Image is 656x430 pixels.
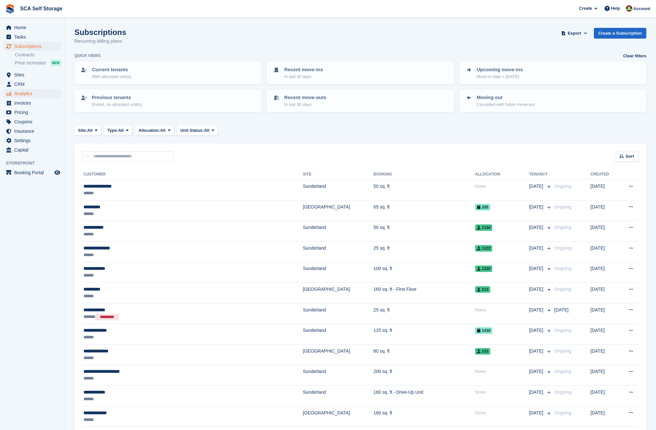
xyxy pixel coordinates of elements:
span: Tasks [14,32,53,41]
span: Ongoing [554,266,572,271]
p: In last 30 days [284,101,326,108]
a: Create a Subscription [594,28,646,39]
a: Previous tenants Ended, no allocated unit(s) [75,90,261,111]
span: Invoices [14,98,53,107]
td: 160 sq. ft - First Floor [373,283,475,303]
div: None [475,389,529,396]
div: NEW [50,60,61,66]
span: [DATE] [529,389,545,396]
a: Preview store [53,169,61,176]
span: Type: [107,127,118,134]
span: Ongoing [554,287,572,292]
span: 233 [475,348,490,355]
th: Created [591,169,618,180]
span: 2154 [475,224,493,231]
a: menu [3,32,61,41]
a: menu [3,145,61,154]
div: None [475,410,529,416]
p: In last 30 days [284,74,323,80]
span: Pricing [14,108,53,117]
span: 213 [475,286,490,293]
a: menu [3,136,61,145]
td: [DATE] [591,180,618,200]
td: Sunderland [303,303,373,324]
img: stora-icon-8386f47178a22dfd0bd8f6a31ec36ba5ce8667c1dd55bd0f319d3a0aa187defe.svg [5,4,15,14]
span: Help [611,5,620,12]
a: menu [3,89,61,98]
button: Type: All [104,125,132,136]
p: Previous tenants [92,94,142,101]
td: 100 sq. ft [373,262,475,283]
td: 160 sq. ft - Drive-Up Unit [373,386,475,406]
span: Sort [626,153,634,160]
a: Upcoming move-ins Move-in date > [DATE] [460,62,646,84]
p: Ended, no allocated unit(s) [92,101,142,108]
td: Sunderland [303,241,373,262]
td: [DATE] [591,262,618,283]
span: All [160,127,166,134]
span: Site: [78,127,87,134]
th: Booking [373,169,475,180]
td: 80 sq. ft [373,344,475,365]
span: Unit Status: [180,127,204,134]
td: [DATE] [591,200,618,221]
span: 1418 [475,327,493,334]
span: 205 [475,204,490,210]
td: [DATE] [591,221,618,242]
a: menu [3,98,61,107]
span: Create [579,5,592,12]
span: Settings [14,136,53,145]
td: [DATE] [591,303,618,324]
th: Customer [82,169,303,180]
td: 50 sq. ft [373,221,475,242]
h1: Subscriptions [74,28,126,37]
a: menu [3,42,61,51]
span: Insurance [14,127,53,136]
td: [DATE] [591,365,618,386]
span: Price increases [15,60,46,66]
p: Recurring billing plans [74,38,126,45]
span: Allocation: [139,127,160,134]
img: Dale Chapman [626,5,632,12]
span: Sites [14,70,53,79]
p: Moving out [477,94,535,101]
td: Sunderland [303,365,373,386]
a: menu [3,168,61,177]
span: Ongoing [554,410,572,415]
span: [DATE] [529,410,545,416]
td: [DATE] [591,324,618,345]
p: With allocated unit(s) [92,74,131,80]
p: Move-in date > [DATE] [477,74,523,80]
p: Recent move-outs [284,94,326,101]
td: [GEOGRAPHIC_DATA] [303,200,373,221]
span: Coupons [14,117,53,126]
div: None [475,307,529,313]
a: Current tenants With allocated unit(s) [75,62,261,84]
td: [DATE] [591,241,618,262]
a: menu [3,80,61,89]
a: Price increases NEW [15,59,61,66]
a: menu [3,70,61,79]
div: None [475,183,529,190]
td: Sunderland [303,180,373,200]
span: Ongoing [554,390,572,395]
span: Subscriptions [14,42,53,51]
span: Ongoing [554,348,572,354]
span: 1320 [475,266,493,272]
p: Recent move-ins [284,66,323,74]
span: All [87,127,93,134]
span: Ongoing [554,204,572,209]
span: All [204,127,209,134]
p: Current tenants [92,66,131,74]
span: CRM [14,80,53,89]
p: Cancelled with future move-out [477,101,535,108]
td: 125 sq. ft [373,324,475,345]
span: Ongoing [554,328,572,333]
a: Contracts [15,52,61,58]
span: [DATE] [529,224,545,231]
td: 200 sq. ft [373,365,475,386]
td: 25 sq. ft [373,303,475,324]
span: [DATE] [554,307,569,312]
button: Allocation: All [135,125,174,136]
a: Recent move-outs In last 30 days [267,90,453,111]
